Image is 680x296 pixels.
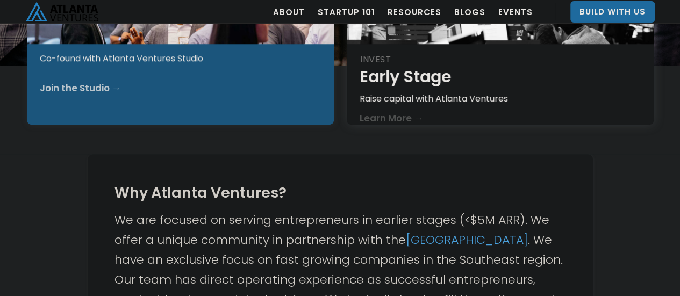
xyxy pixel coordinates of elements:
[570,1,655,23] a: Build With Us
[360,54,642,66] div: INVEST
[360,113,423,124] div: Learn More →
[360,93,642,105] div: Raise capital with Atlanta Ventures
[40,83,121,93] div: Join the Studio →
[406,232,528,248] a: [GEOGRAPHIC_DATA]
[114,183,287,203] strong: Why Atlanta Ventures?
[40,53,322,64] div: Co-found with Atlanta Ventures Studio
[40,25,322,47] h1: Pre-Idea
[360,66,642,88] h1: Early Stage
